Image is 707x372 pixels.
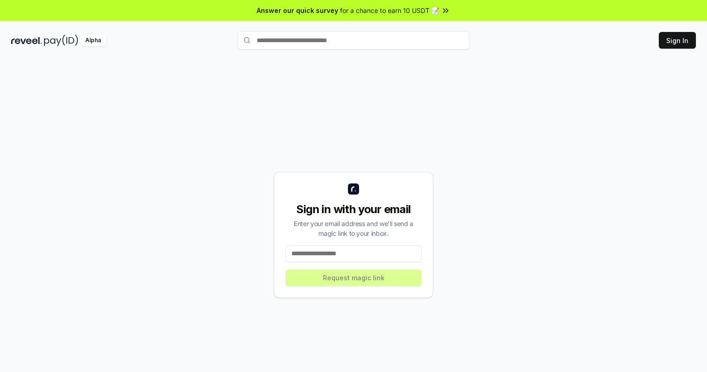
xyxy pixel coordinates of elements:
img: reveel_dark [11,35,42,46]
div: Enter your email address and we’ll send a magic link to your inbox. [285,219,422,238]
div: Alpha [80,35,106,46]
img: logo_small [348,183,359,195]
img: pay_id [44,35,78,46]
div: Sign in with your email [285,202,422,217]
span: for a chance to earn 10 USDT 📝 [340,6,439,15]
button: Sign In [659,32,696,49]
span: Answer our quick survey [257,6,338,15]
